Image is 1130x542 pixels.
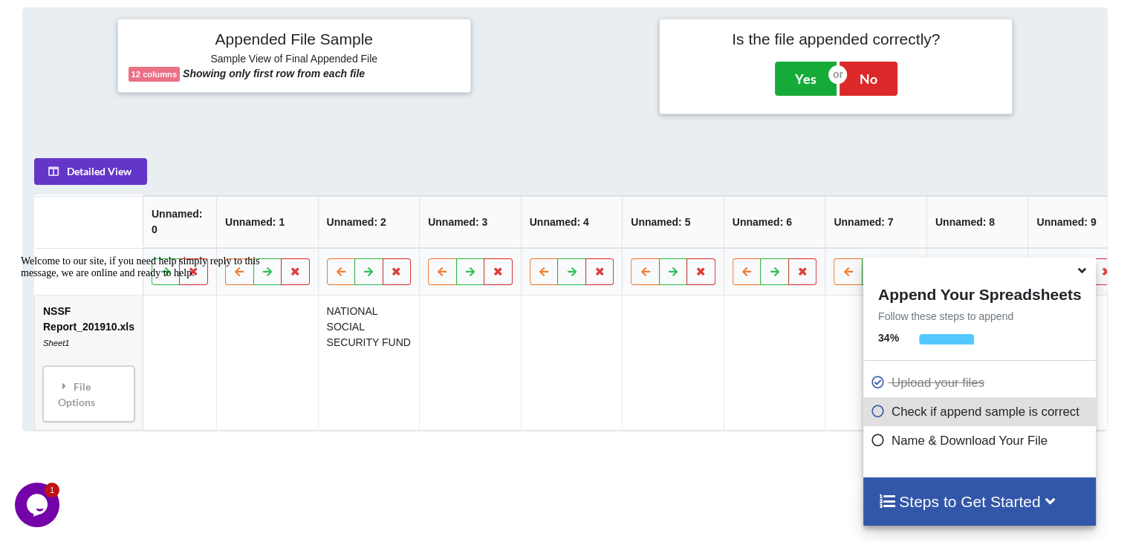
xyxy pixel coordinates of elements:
th: Unnamed: 7 [825,196,926,248]
iframe: chat widget [15,483,62,527]
th: Unnamed: 1 [216,196,318,248]
b: Showing only first row from each file [183,68,365,79]
h4: Appended File Sample [129,30,460,50]
th: Unnamed: 5 [622,196,724,248]
p: Name & Download Your File [871,431,1092,450]
p: Follow these steps to append [863,309,1096,324]
th: Unnamed: 0 [143,196,216,248]
th: Unnamed: 6 [724,196,825,248]
th: Unnamed: 3 [419,196,521,248]
th: Unnamed: 9 [1027,196,1129,248]
th: Unnamed: 2 [318,196,420,248]
th: Unnamed: 4 [521,196,623,248]
h6: Sample View of Final Appended File [129,53,460,68]
iframe: chat widget [15,249,282,475]
button: Yes [775,62,837,96]
th: Unnamed: 8 [926,196,1028,248]
b: 34 % [878,332,899,344]
h4: Append Your Spreadsheets [863,281,1096,304]
b: 12 columns [131,70,178,79]
p: Upload your files [871,373,1092,392]
span: Welcome to our site, if you need help simply reply to this message, we are online and ready to help. [6,6,245,29]
div: Welcome to our site, if you need help simply reply to this message, we are online and ready to help. [6,6,273,30]
p: Check if append sample is correct [871,402,1092,421]
h4: Is the file appended correctly? [670,30,1001,48]
td: NATIONAL SOCIAL SECURITY FUND [318,296,420,430]
button: No [840,62,897,96]
h4: Steps to Get Started [878,492,1081,511]
button: Detailed View [34,158,147,185]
